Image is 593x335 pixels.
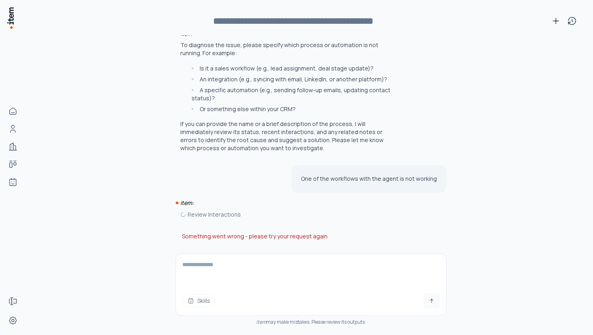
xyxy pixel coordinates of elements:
[190,105,398,113] li: Or something else within your CRM?
[5,139,21,155] a: Companies
[548,13,564,29] button: New conversation
[180,41,398,57] p: To diagnose the issue, please specify which process or automation is not running. For example:
[6,6,15,29] img: Item Brain Logo
[180,210,398,219] div: Review Interactions
[175,232,447,254] div: Something went wrong - please try your request again
[424,293,440,309] button: Send message
[197,297,210,305] span: Skills
[256,318,266,325] i: item
[190,75,398,83] li: An integration (e.g., syncing with email, LinkedIn, or another platform)?
[190,64,398,72] li: Is it a sales workflow (e.g., lead assignment, deal stage update)?
[5,312,21,329] a: Settings
[5,156,21,172] a: deals
[180,120,398,152] p: If you can provide the name or a brief description of the process, I will immediately review its ...
[5,121,21,137] a: Contacts
[5,103,21,119] a: Home
[564,13,580,29] button: View history
[5,293,21,309] a: Forms
[190,86,398,102] li: A specific automation (e.g., sending follow-up emails, updating contact status)?
[180,199,194,207] i: item:
[5,174,21,190] a: Agents
[175,319,447,325] div: may make mistakes. Please review its outputs.
[301,175,437,183] p: One of the workflows with the agent is not working
[182,294,215,307] button: Skills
